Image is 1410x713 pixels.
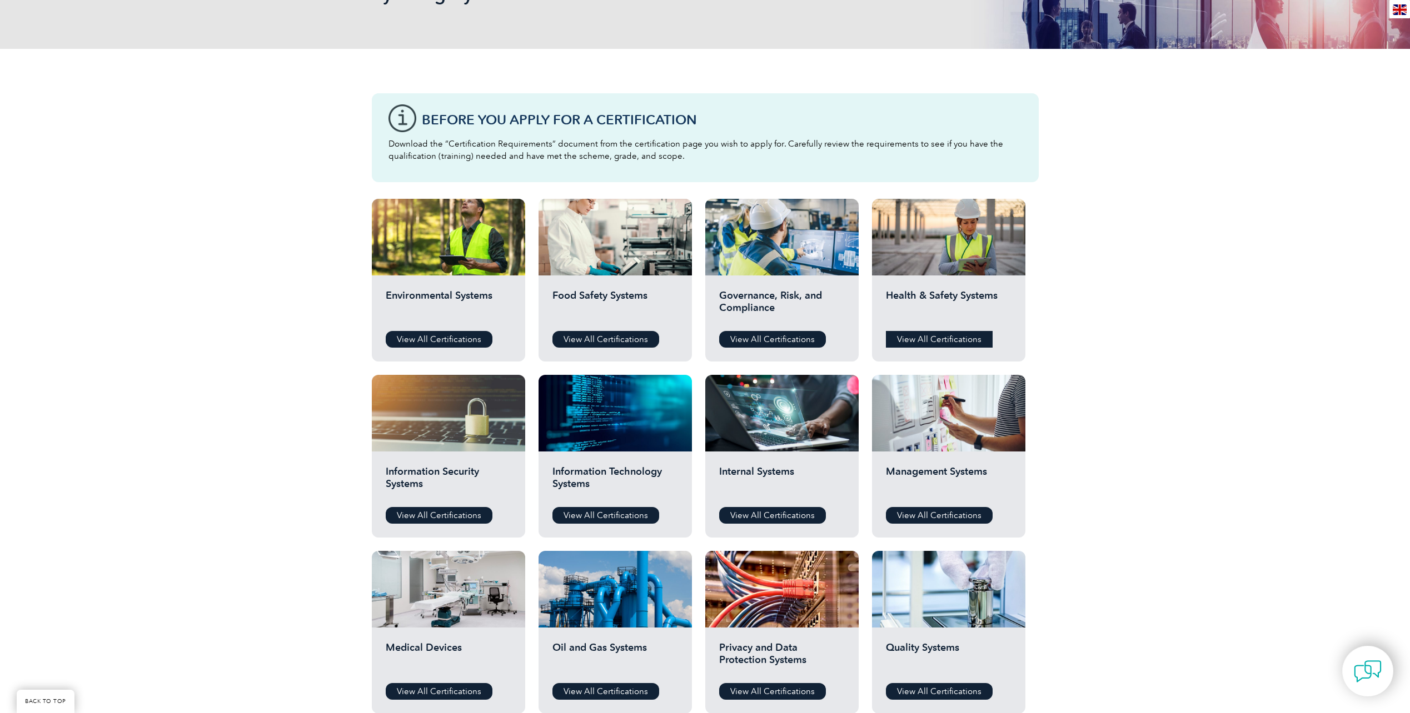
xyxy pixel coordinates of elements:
h2: Privacy and Data Protection Systems [719,641,845,675]
h2: Information Security Systems [386,465,511,499]
a: View All Certifications [386,507,492,524]
a: View All Certifications [552,683,659,700]
a: View All Certifications [719,683,826,700]
h2: Quality Systems [886,641,1012,675]
h2: Medical Devices [386,641,511,675]
a: View All Certifications [886,331,993,348]
h2: Internal Systems [719,465,845,499]
h2: Health & Safety Systems [886,289,1012,323]
a: View All Certifications [886,683,993,700]
h3: Before You Apply For a Certification [422,113,1022,127]
img: contact-chat.png [1354,657,1382,685]
a: View All Certifications [386,683,492,700]
h2: Governance, Risk, and Compliance [719,289,845,323]
a: View All Certifications [886,507,993,524]
h2: Management Systems [886,465,1012,499]
a: BACK TO TOP [17,690,74,713]
a: View All Certifications [552,331,659,348]
img: en [1393,4,1407,15]
p: Download the “Certification Requirements” document from the certification page you wish to apply ... [388,138,1022,162]
h2: Environmental Systems [386,289,511,323]
a: View All Certifications [386,331,492,348]
h2: Food Safety Systems [552,289,678,323]
a: View All Certifications [719,507,826,524]
h2: Oil and Gas Systems [552,641,678,675]
a: View All Certifications [719,331,826,348]
a: View All Certifications [552,507,659,524]
h2: Information Technology Systems [552,465,678,499]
